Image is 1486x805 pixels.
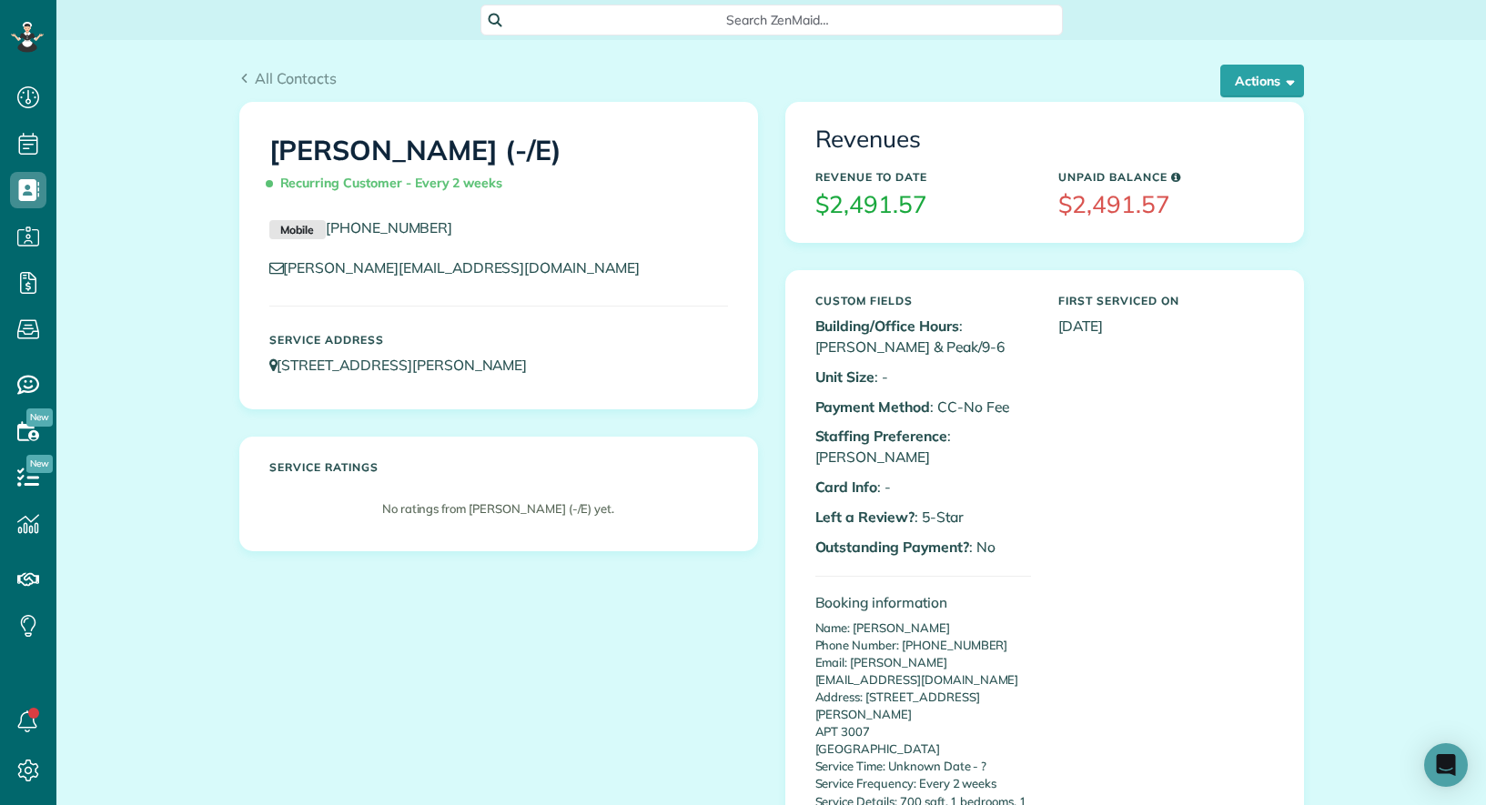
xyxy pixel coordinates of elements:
h3: Revenues [815,126,1274,153]
p: : - [815,367,1031,387]
b: Building/Office Hours [815,317,959,335]
a: [STREET_ADDRESS][PERSON_NAME] [269,356,545,374]
a: Mobile[PHONE_NUMBER] [269,218,453,236]
small: Mobile [269,220,326,240]
h3: $2,491.57 [815,192,1031,218]
h5: First Serviced On [1058,295,1274,307]
span: Recurring Customer - Every 2 weeks [269,167,510,199]
p: : - [815,477,1031,498]
h5: Unpaid Balance [1058,171,1274,183]
div: Open Intercom Messenger [1424,743,1468,787]
span: All Contacts [255,69,337,87]
b: Card Info [815,478,878,496]
h5: Service Address [269,334,728,346]
h5: Custom Fields [815,295,1031,307]
a: [PERSON_NAME][EMAIL_ADDRESS][DOMAIN_NAME] [269,258,657,277]
p: : No [815,537,1031,558]
h5: Service ratings [269,461,728,473]
b: Outstanding Payment? [815,538,969,556]
p: : [PERSON_NAME] [815,426,1031,468]
b: Left a Review? [815,508,915,526]
p: [DATE] [1058,316,1274,337]
h3: $2,491.57 [1058,192,1274,218]
a: All Contacts [239,67,338,89]
h4: Booking information [815,595,1031,610]
span: New [26,408,53,427]
p: : [PERSON_NAME] & Peak/9-6 [815,316,1031,357]
p: : CC-No Fee [815,397,1031,418]
button: Actions [1220,65,1304,97]
b: Payment Method [815,397,930,416]
p: No ratings from [PERSON_NAME] (-/E) yet. [278,500,719,518]
span: New [26,455,53,473]
h5: Revenue to Date [815,171,1031,183]
p: : 5-Star [815,507,1031,528]
b: Unit Size [815,367,875,386]
b: Staffing Preference [815,427,947,445]
h1: [PERSON_NAME] (-/E) [269,136,728,199]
